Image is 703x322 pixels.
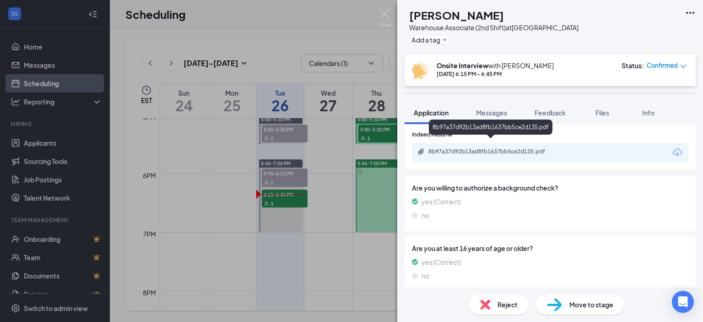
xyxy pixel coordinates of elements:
[535,109,566,117] span: Feedback
[409,7,504,23] h1: [PERSON_NAME]
[414,109,449,117] span: Application
[417,148,425,155] svg: Paperclip
[647,61,678,70] span: Confirmed
[672,147,683,158] svg: Download
[409,23,579,32] div: Warehouse Associate (2nd Shift) at [GEOGRAPHIC_DATA]
[622,61,644,70] div: Status :
[412,183,688,193] span: Are you willing to authorize a background check?
[417,148,566,157] a: Paperclip8b97a37d92b13ad8fb1637bb5ce2d135.pdf
[672,291,694,313] div: Open Intercom Messenger
[422,196,461,207] span: yes (Correct)
[442,37,448,43] svg: Plus
[680,63,687,70] span: down
[409,35,450,44] button: PlusAdd a tag
[642,109,654,117] span: Info
[437,61,488,70] b: Onsite Interview
[422,210,429,220] span: no
[412,131,452,139] span: Indeed Resume
[498,300,518,310] span: Reject
[476,109,507,117] span: Messages
[422,271,429,281] span: no
[437,70,554,78] div: [DATE] 6:15 PM - 6:45 PM
[412,243,688,253] span: Are you at least 16 years of age or older?
[422,257,461,267] span: yes (Correct)
[569,300,613,310] span: Move to stage
[428,148,557,155] div: 8b97a37d92b13ad8fb1637bb5ce2d135.pdf
[685,7,696,18] svg: Ellipses
[437,61,554,70] div: with [PERSON_NAME]
[429,120,552,135] div: 8b97a37d92b13ad8fb1637bb5ce2d135.pdf
[595,109,609,117] span: Files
